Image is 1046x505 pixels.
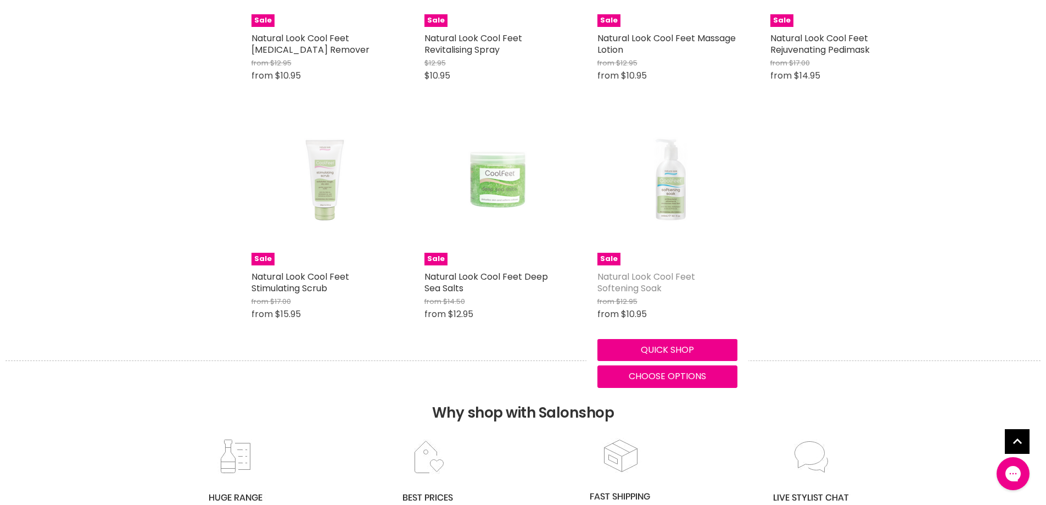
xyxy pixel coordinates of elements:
span: from [770,69,792,82]
span: $15.95 [275,308,301,320]
span: $17.00 [270,296,291,307]
button: Choose options [597,365,737,387]
span: $10.95 [621,308,647,320]
img: Natural Look Cool Feet Stimulating Scrub [254,125,388,265]
span: Sale [597,14,620,27]
a: Natural Look Cool Feet Stimulating ScrubSale [251,125,391,265]
span: $10.95 [275,69,301,82]
span: from [770,58,787,68]
span: from [597,296,614,307]
span: from [424,296,441,307]
span: from [251,296,269,307]
span: $12.95 [424,58,446,68]
span: Back to top [1005,429,1030,458]
span: $12.95 [270,58,292,68]
a: Back to top [1005,429,1030,454]
span: from [597,58,614,68]
a: Natural Look Cool Feet Deep Sea SaltsSale [424,125,564,265]
iframe: Gorgias live chat messenger [991,453,1035,494]
span: $12.95 [616,296,637,307]
a: Natural Look Cool Feet Softening Soak [597,270,695,295]
span: Sale [251,253,275,265]
span: $10.95 [424,69,450,82]
a: Natural Look Cool Feet Revitalising Spray [424,32,522,56]
span: from [424,308,446,320]
span: from [597,69,619,82]
span: from [251,58,269,68]
span: $10.95 [621,69,647,82]
h2: Why shop with Salonshop [5,360,1041,438]
span: $14.50 [443,296,465,307]
a: Natural Look Cool Feet Massage Lotion [597,32,736,56]
span: $12.95 [616,58,637,68]
span: Choose options [629,370,706,382]
span: from [597,308,619,320]
img: Natural Look Cool Feet Softening Soak [600,125,734,265]
span: from [251,69,273,82]
span: Sale [770,14,793,27]
span: $14.95 [794,69,820,82]
img: Natural Look Cool Feet Deep Sea Salts [427,125,561,265]
span: from [251,308,273,320]
span: $12.95 [448,308,473,320]
a: Natural Look Cool Feet Rejuvenating Pedimask [770,32,870,56]
button: Quick shop [597,339,737,361]
span: $17.00 [789,58,810,68]
span: Sale [597,253,620,265]
span: Sale [251,14,275,27]
span: Sale [424,253,448,265]
span: Sale [424,14,448,27]
a: Natural Look Cool Feet [MEDICAL_DATA] Remover [251,32,370,56]
a: Natural Look Cool Feet Softening SoakSale [597,125,737,265]
a: Natural Look Cool Feet Deep Sea Salts [424,270,548,295]
a: Natural Look Cool Feet Stimulating Scrub [251,270,349,295]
